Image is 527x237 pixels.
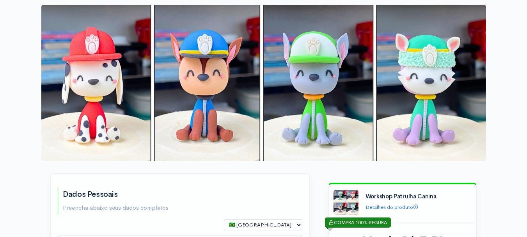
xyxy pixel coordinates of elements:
div: COMPRA 100% SEGURA [325,217,391,228]
h2: Dados Pessoais [63,190,169,199]
img: TOpinhos%20Juntos.jpg [334,190,358,215]
h4: Workshop Patrulha Canina [366,193,469,200]
a: Detalhes do produto [366,204,418,210]
img: ... [41,5,486,161]
p: Preencha abaixo seus dados completos [63,203,169,212]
